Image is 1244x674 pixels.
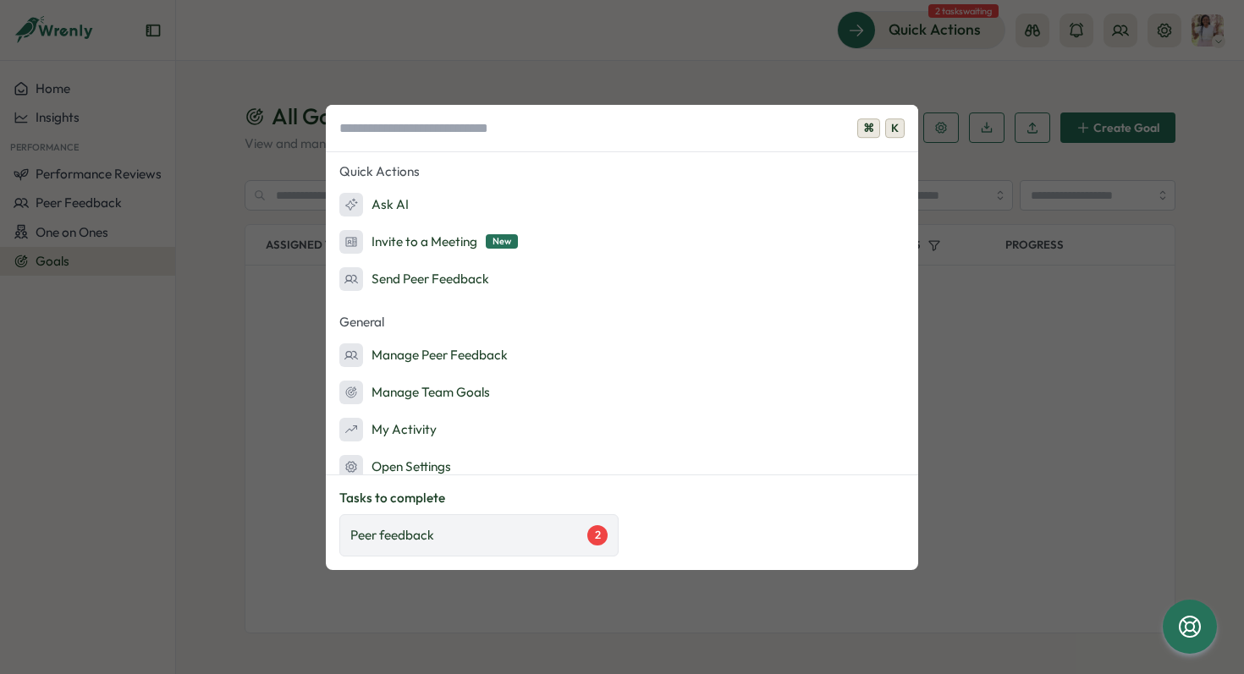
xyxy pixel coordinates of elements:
div: Ask AI [339,193,409,216]
button: Manage Team Goals [326,375,918,409]
span: ⌘ [857,118,880,139]
p: Peer feedback [350,526,434,545]
p: Tasks to complete [339,489,905,507]
button: Open Settings [326,450,918,484]
button: Ask AI [326,188,918,222]
button: Send Peer Feedback [326,262,918,296]
span: K [885,118,905,139]
div: Send Peer Feedback [339,267,489,291]
div: 2 [587,525,608,545]
div: Manage Peer Feedback [339,343,508,367]
div: Invite to a Meeting [339,230,518,254]
div: Manage Team Goals [339,381,490,404]
div: Open Settings [339,455,451,479]
p: General [326,310,918,335]
p: Quick Actions [326,159,918,184]
button: My Activity [326,413,918,447]
span: New [486,234,518,249]
button: Manage Peer Feedback [326,338,918,372]
button: Invite to a MeetingNew [326,225,918,259]
div: My Activity [339,418,437,441]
